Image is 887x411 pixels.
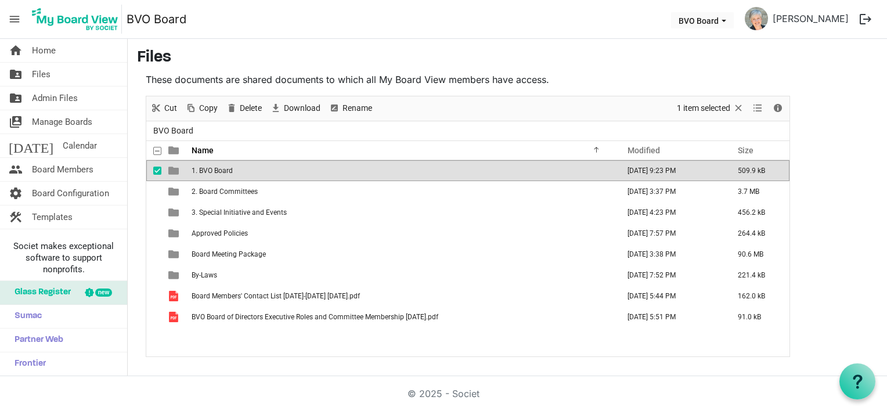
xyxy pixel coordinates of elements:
div: Copy [181,96,222,121]
td: Board Meeting Package is template cell column header Name [188,244,615,265]
td: 2. Board Committees is template cell column header Name [188,181,615,202]
td: is template cell column header type [161,181,188,202]
td: October 29, 2024 4:23 PM column header Modified [615,202,726,223]
span: Board Members [32,158,93,181]
span: Admin Files [32,86,78,110]
td: is template cell column header type [161,307,188,327]
td: checkbox [146,160,161,181]
button: Selection [675,101,747,116]
div: Details [768,96,788,121]
td: 456.2 kB is template cell column header Size [726,202,789,223]
span: Sumac [9,305,42,328]
td: is template cell column header type [161,223,188,244]
span: switch_account [9,110,23,134]
span: Files [32,63,51,86]
td: June 02, 2025 5:44 PM column header Modified [615,286,726,307]
span: Download [283,101,322,116]
span: By-Laws [192,271,217,279]
span: Home [32,39,56,62]
span: Copy [198,101,219,116]
span: Rename [341,101,373,116]
td: checkbox [146,244,161,265]
img: PyyS3O9hLMNWy5sfr9llzGd1zSo7ugH3aP_66mAqqOBuUsvSKLf-rP3SwHHrcKyCj7ldBY4ygcQ7lV8oQjcMMA_thumb.png [745,7,768,30]
span: 1. BVO Board [192,167,233,175]
span: menu [3,8,26,30]
div: Download [266,96,324,121]
td: Board Members' Contact List 2025-2028 May 2025.pdf is template cell column header Name [188,286,615,307]
span: Delete [239,101,263,116]
a: [PERSON_NAME] [768,7,853,30]
td: September 08, 2025 3:37 PM column header Modified [615,181,726,202]
td: 1. BVO Board is template cell column header Name [188,160,615,181]
span: folder_shared [9,86,23,110]
td: 509.9 kB is template cell column header Size [726,160,789,181]
a: My Board View Logo [28,5,127,34]
td: checkbox [146,181,161,202]
div: Cut [146,96,181,121]
span: Board Configuration [32,182,109,205]
button: BVO Board dropdownbutton [671,12,734,28]
td: 162.0 kB is template cell column header Size [726,286,789,307]
td: June 02, 2025 5:51 PM column header Modified [615,307,726,327]
td: 221.4 kB is template cell column header Size [726,265,789,286]
span: Templates [32,205,73,229]
td: 90.6 MB is template cell column header Size [726,244,789,265]
p: These documents are shared documents to which all My Board View members have access. [146,73,790,86]
td: is template cell column header type [161,202,188,223]
button: Cut [149,101,179,116]
td: By-Laws is template cell column header Name [188,265,615,286]
a: BVO Board [127,8,186,31]
td: September 07, 2025 7:57 PM column header Modified [615,223,726,244]
span: folder_shared [9,63,23,86]
div: Clear selection [673,96,748,121]
span: Board Meeting Package [192,250,266,258]
td: 91.0 kB is template cell column header Size [726,307,789,327]
button: Details [770,101,786,116]
span: Modified [628,146,660,155]
td: 264.4 kB is template cell column header Size [726,223,789,244]
span: Name [192,146,214,155]
button: Delete [224,101,264,116]
button: Download [268,101,323,116]
div: Rename [324,96,376,121]
td: is template cell column header type [161,265,188,286]
td: checkbox [146,307,161,327]
button: View dropdownbutton [751,101,765,116]
span: BVO Board [151,124,196,138]
td: 3. Special Initiative and Events is template cell column header Name [188,202,615,223]
span: Approved Policies [192,229,248,237]
td: Approved Policies is template cell column header Name [188,223,615,244]
img: My Board View Logo [28,5,122,34]
div: Delete [222,96,266,121]
span: Cut [163,101,178,116]
span: Frontier [9,352,46,376]
span: Size [738,146,753,155]
h3: Files [137,48,878,68]
span: 3. Special Initiative and Events [192,208,287,217]
div: new [95,289,112,297]
a: © 2025 - Societ [408,388,479,399]
span: Partner Web [9,329,63,352]
span: construction [9,205,23,229]
span: Manage Boards [32,110,92,134]
button: logout [853,7,878,31]
td: checkbox [146,265,161,286]
td: September 07, 2025 9:23 PM column header Modified [615,160,726,181]
span: Societ makes exceptional software to support nonprofits. [5,240,122,275]
td: checkbox [146,286,161,307]
td: September 07, 2025 7:52 PM column header Modified [615,265,726,286]
td: checkbox [146,202,161,223]
td: 3.7 MB is template cell column header Size [726,181,789,202]
td: checkbox [146,223,161,244]
button: Copy [183,101,220,116]
td: is template cell column header type [161,160,188,181]
span: 1 item selected [676,101,731,116]
span: Glass Register [9,281,71,304]
button: Rename [327,101,374,116]
span: [DATE] [9,134,53,157]
div: View [748,96,768,121]
td: September 08, 2025 3:38 PM column header Modified [615,244,726,265]
td: is template cell column header type [161,286,188,307]
td: is template cell column header type [161,244,188,265]
span: people [9,158,23,181]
